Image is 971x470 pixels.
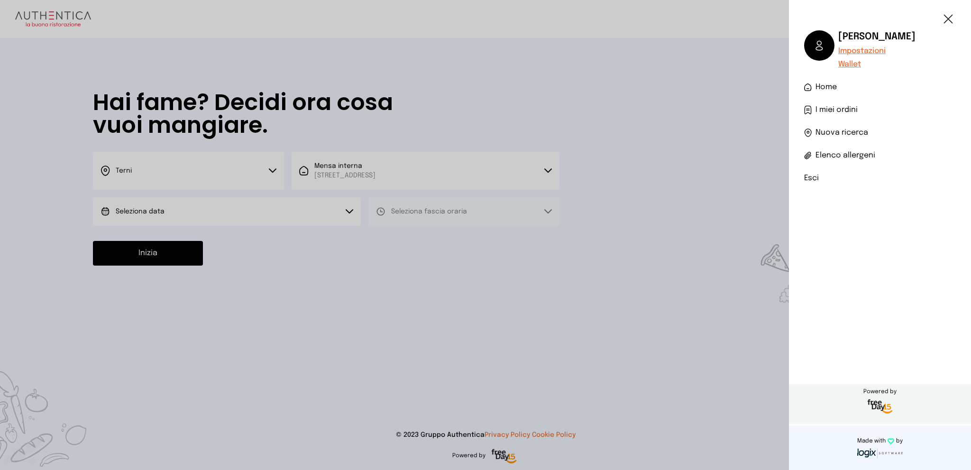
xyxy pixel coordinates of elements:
[815,150,875,161] span: Elenco allergeni
[793,437,967,445] p: Made with by
[815,104,858,116] span: I miei ordini
[815,127,868,138] span: Nuova ricerca
[865,397,895,416] img: logo-freeday.3e08031.png
[804,82,956,93] a: Home
[838,59,861,70] button: Wallet
[804,150,956,161] a: Elenco allergeni
[838,30,916,44] h6: [PERSON_NAME]
[804,173,956,184] li: Esci
[789,388,971,396] span: Powered by
[804,127,956,138] a: Nuova ricerca
[804,104,956,116] a: I miei ordini
[815,82,837,93] span: Home
[838,46,916,57] a: Impostazioni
